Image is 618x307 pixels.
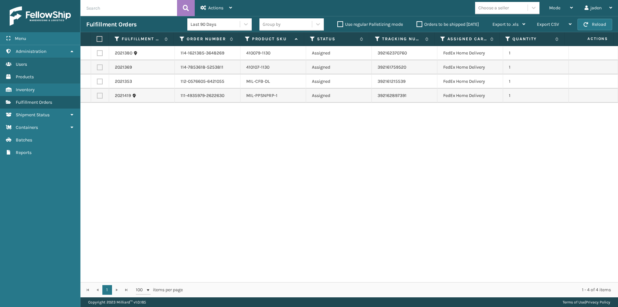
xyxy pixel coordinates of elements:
a: 2021353 [115,78,132,85]
span: Actions [208,5,223,11]
a: 2021380 [115,50,132,56]
td: 1 [503,74,569,89]
span: Administration [16,49,46,54]
a: 392161759520 [378,64,406,70]
label: Product SKU [252,36,292,42]
td: 112-0576605-6421055 [175,74,240,89]
td: 1 [503,60,569,74]
a: 2021419 [115,92,131,99]
span: Mode [549,5,560,11]
td: 1 [503,89,569,103]
span: Menu [15,36,26,41]
div: Last 90 Days [191,21,240,28]
td: FedEx Home Delivery [437,60,503,74]
div: Group by [263,21,281,28]
div: Choose a seller [478,5,509,11]
label: Status [317,36,357,42]
div: 1 - 4 of 4 items [192,287,611,293]
span: Batches [16,137,32,143]
td: Assigned [306,60,372,74]
span: Products [16,74,34,80]
a: Terms of Use [563,300,585,304]
a: 392162897391 [378,93,407,98]
label: Assigned Carrier Service [447,36,487,42]
div: | [563,297,610,307]
td: 114-1621385-3648269 [175,46,240,60]
a: 410107-1130 [246,64,269,70]
span: 100 [136,287,145,293]
span: Export CSV [537,22,559,27]
a: Privacy Policy [586,300,610,304]
label: Fulfillment Order Id [122,36,161,42]
span: Users [16,62,27,67]
span: Fulfillment Orders [16,100,52,105]
span: Containers [16,125,38,130]
label: Orders to be shipped [DATE] [417,22,479,27]
a: 392161215539 [378,79,406,84]
td: FedEx Home Delivery [437,46,503,60]
img: logo [10,6,71,26]
td: FedEx Home Delivery [437,89,503,103]
button: Reload [577,19,612,30]
span: Reports [16,150,32,155]
h3: Fulfillment Orders [86,21,136,28]
span: Inventory [16,87,35,92]
a: 2021369 [115,64,132,71]
label: Tracking Number [382,36,422,42]
span: Shipment Status [16,112,50,118]
label: Order Number [187,36,226,42]
a: 410079-1130 [246,50,270,56]
a: 1 [102,285,112,295]
td: Assigned [306,89,372,103]
td: 1 [503,46,569,60]
label: Quantity [512,36,552,42]
td: 111-4935979-2622630 [175,89,240,103]
span: items per page [136,285,183,295]
a: MIL-CFB-DL [246,79,270,84]
td: 114-7853618-5253811 [175,60,240,74]
span: Actions [566,34,612,44]
span: Export to .xls [492,22,519,27]
p: Copyright 2023 Milliard™ v 1.0.185 [88,297,146,307]
td: Assigned [306,46,372,60]
a: 392162370760 [378,50,407,56]
td: FedEx Home Delivery [437,74,503,89]
label: Use regular Palletizing mode [337,22,403,27]
td: Assigned [306,74,372,89]
a: MIL-PPSNPRP-1 [246,93,277,98]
